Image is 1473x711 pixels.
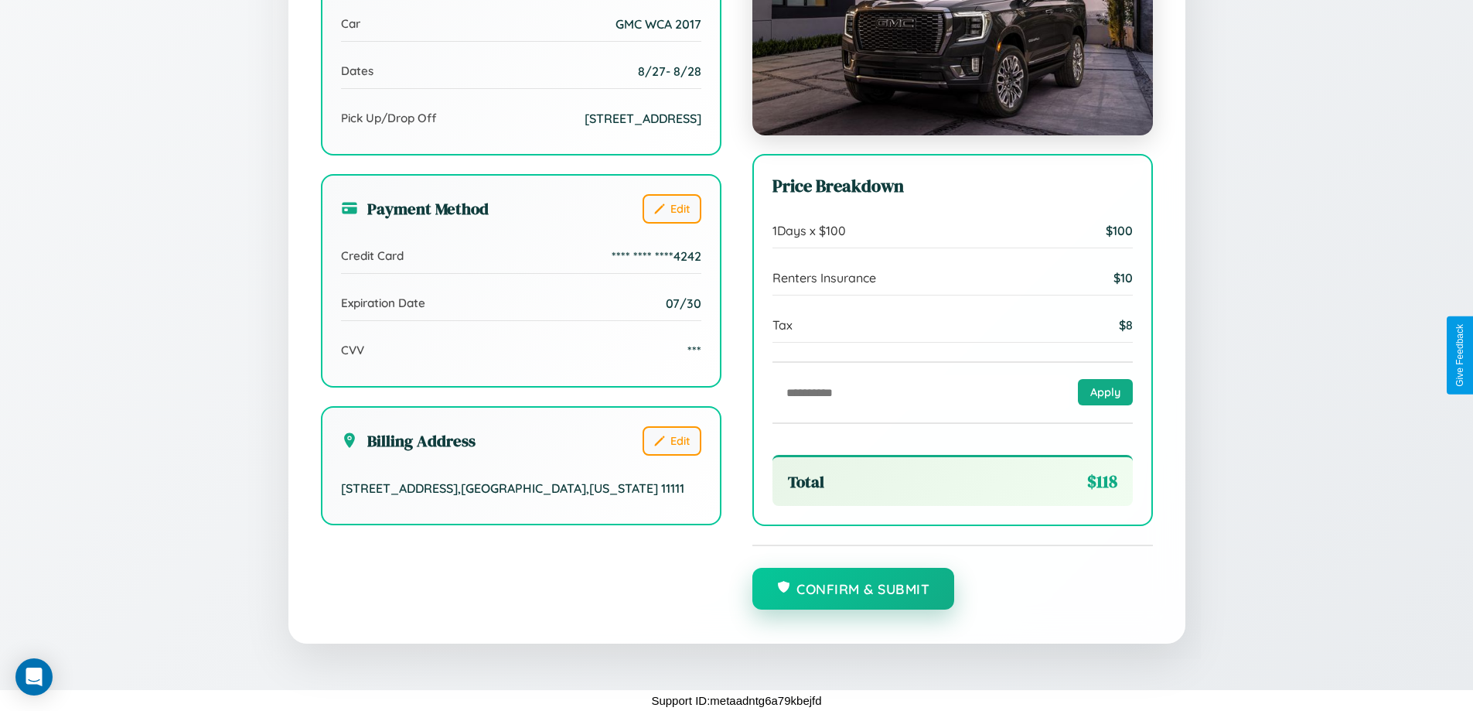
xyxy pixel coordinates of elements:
span: Tax [772,317,793,333]
span: Pick Up/Drop Off [341,111,437,125]
span: Credit Card [341,248,404,263]
span: [STREET_ADDRESS] , [GEOGRAPHIC_DATA] , [US_STATE] 11111 [341,480,684,496]
span: 1 Days x $ 100 [772,223,846,238]
span: Renters Insurance [772,270,876,285]
button: Edit [643,194,701,224]
span: 07/30 [666,296,701,311]
span: CVV [341,343,364,357]
button: Apply [1078,379,1133,405]
span: Car [341,16,360,31]
p: Support ID: metaadntg6a79kbejfd [651,690,821,711]
h3: Price Breakdown [772,174,1133,198]
button: Edit [643,426,701,456]
span: $ 100 [1106,223,1133,238]
h3: Payment Method [341,197,489,220]
div: Give Feedback [1454,324,1465,387]
span: Expiration Date [341,296,425,310]
h3: Billing Address [341,429,476,452]
span: [STREET_ADDRESS] [585,111,701,126]
button: Confirm & Submit [752,568,955,610]
span: Total [788,470,824,493]
div: Open Intercom Messenger [15,658,53,696]
span: $ 10 [1113,270,1133,285]
span: Dates [341,63,373,78]
span: $ 118 [1087,470,1117,494]
span: GMC WCA 2017 [615,16,701,32]
span: $ 8 [1119,317,1133,333]
span: 8 / 27 - 8 / 28 [638,63,701,79]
